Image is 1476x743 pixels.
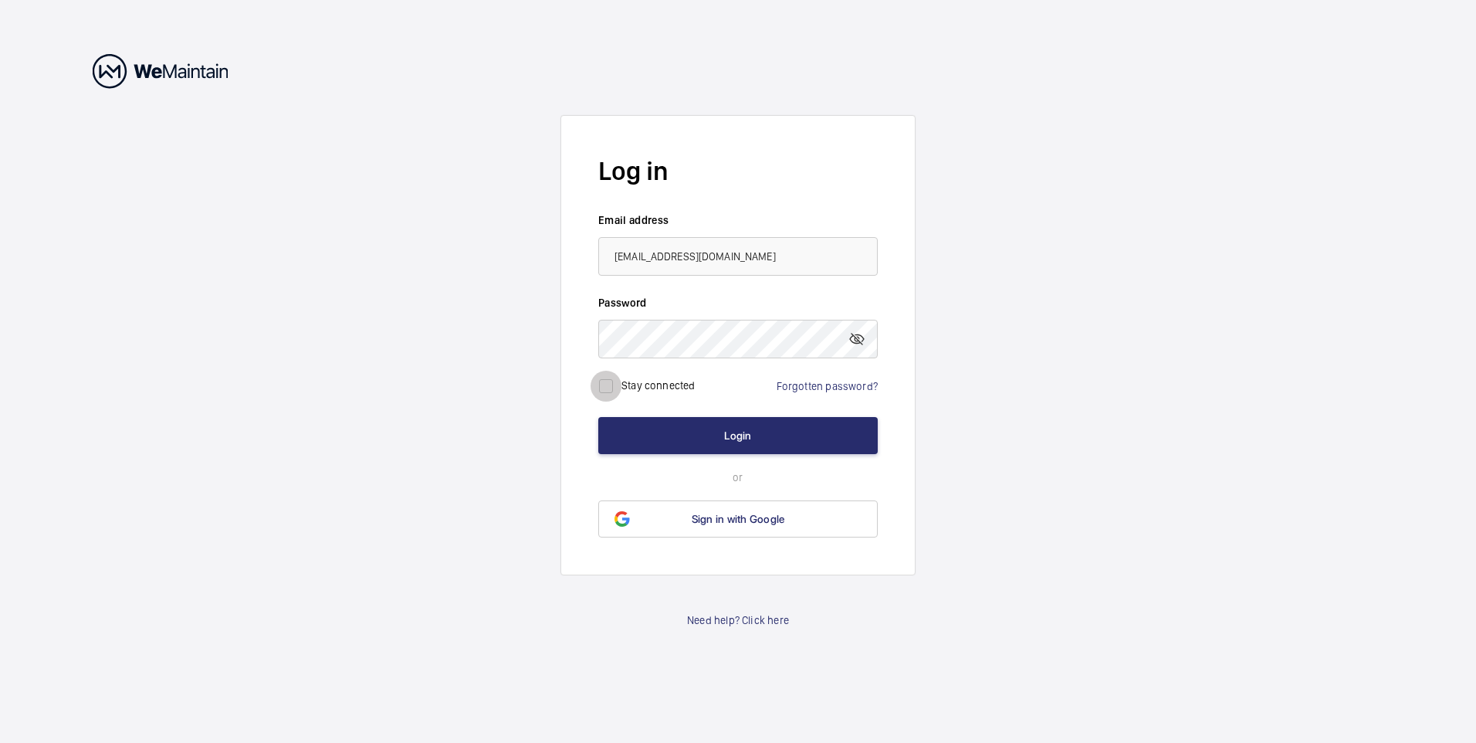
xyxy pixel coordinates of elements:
[598,470,878,485] p: or
[692,513,785,525] span: Sign in with Google
[621,379,696,392] label: Stay connected
[777,380,878,392] a: Forgotten password?
[598,212,878,228] label: Email address
[687,612,789,628] a: Need help? Click here
[598,153,878,189] h2: Log in
[598,295,878,310] label: Password
[598,237,878,276] input: Your email address
[598,417,878,454] button: Login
